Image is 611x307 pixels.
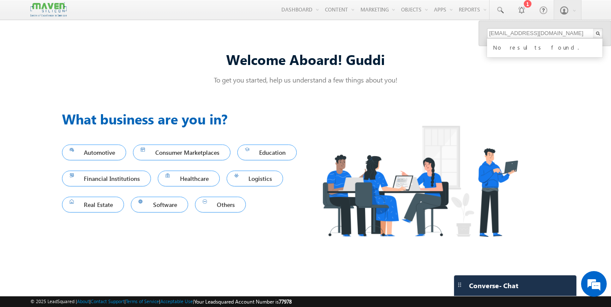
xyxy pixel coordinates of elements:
span: Others [203,199,239,210]
span: Converse - Chat [469,282,518,289]
span: Software [139,199,180,210]
div: Welcome Aboard! Guddi [62,50,549,68]
img: carter-drag [456,281,463,288]
span: Real Estate [70,199,117,210]
span: Education [245,147,289,158]
span: Logistics [234,173,276,184]
span: Consumer Marketplaces [141,147,223,158]
div: No results found. [491,41,606,52]
span: Financial Institutions [70,173,144,184]
a: About [77,298,89,304]
img: Industry.png [306,109,534,254]
p: To get you started, help us understand a few things about you! [62,75,549,84]
span: 77978 [279,298,292,305]
a: Contact Support [91,298,124,304]
a: Terms of Service [126,298,159,304]
img: Custom Logo [30,2,66,17]
a: Acceptable Use [160,298,193,304]
span: © 2025 LeadSquared | | | | | [30,298,292,306]
span: Your Leadsquared Account Number is [194,298,292,305]
span: Healthcare [165,173,212,184]
h3: What business are you in? [62,109,306,129]
span: Automotive [70,147,119,158]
